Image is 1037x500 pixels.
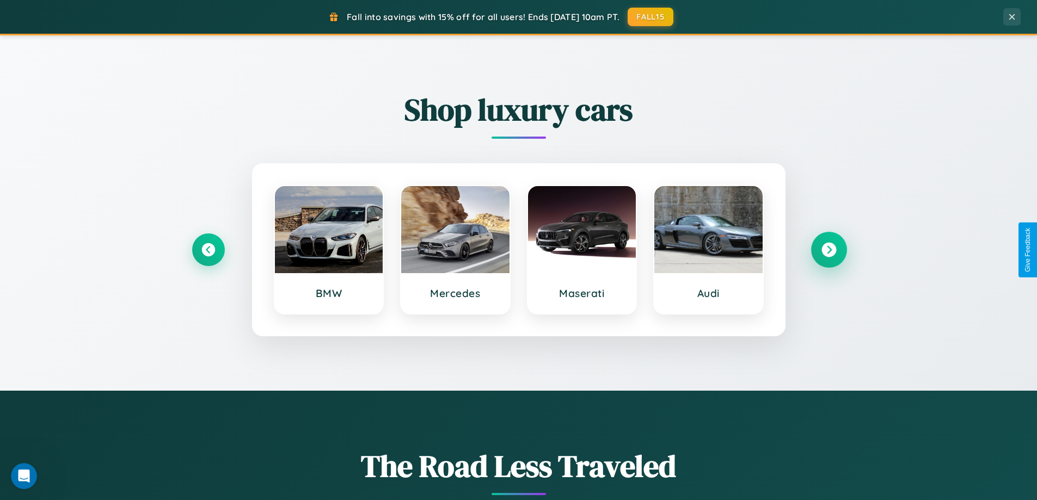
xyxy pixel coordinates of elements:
[412,287,499,300] h3: Mercedes
[1024,228,1032,272] div: Give Feedback
[11,463,37,489] iframe: Intercom live chat
[665,287,752,300] h3: Audi
[628,8,673,26] button: FALL15
[192,89,845,131] h2: Shop luxury cars
[192,445,845,487] h1: The Road Less Traveled
[286,287,372,300] h3: BMW
[539,287,625,300] h3: Maserati
[347,11,619,22] span: Fall into savings with 15% off for all users! Ends [DATE] 10am PT.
